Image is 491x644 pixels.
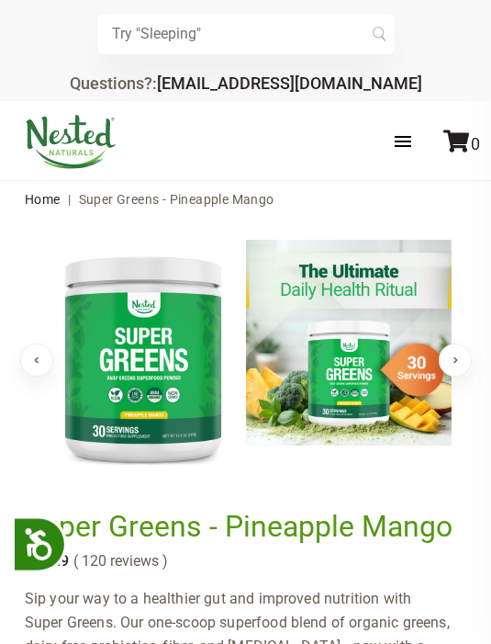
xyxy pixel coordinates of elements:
span: | [63,192,75,207]
div: Questions?: [70,75,422,92]
input: Try "Sleeping" [97,14,395,54]
button: Previous [20,344,53,377]
h1: Super Greens - Pineapple Mango [25,510,458,543]
a: Home [25,192,61,207]
nav: breadcrumbs [25,181,467,218]
img: Super Greens - Pineapple Mango [246,240,452,446]
a: [EMAIL_ADDRESS][DOMAIN_NAME] [157,73,422,93]
img: Super Greens - Pineapple Mango [40,240,246,477]
button: Next [439,344,472,377]
span: 0 [471,134,480,153]
img: sg-servings-30.png [371,338,444,401]
a: 0 [443,134,480,153]
span: Super Greens - Pineapple Mango [79,192,274,207]
img: Nested Naturals [25,115,117,169]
